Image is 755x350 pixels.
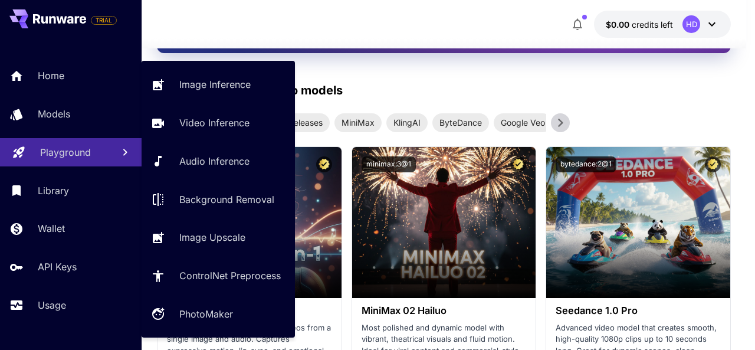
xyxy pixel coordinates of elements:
div: HD [682,15,700,33]
p: Playground [40,145,91,159]
a: ControlNet Preprocess [142,261,295,290]
button: $0.00 [594,11,731,38]
span: credits left [632,19,673,30]
span: Google Veo [494,116,552,129]
p: Wallet [38,221,65,235]
span: KlingAI [386,116,428,129]
a: PhotoMaker [142,300,295,329]
span: ByteDance [432,116,489,129]
span: $0.00 [606,19,632,30]
span: New releases [264,116,330,129]
a: Audio Inference [142,147,295,176]
button: minimax:3@1 [362,156,416,172]
p: Home [38,68,64,83]
button: bytedance:2@1 [556,156,616,172]
h3: Seedance 1.0 Pro [556,305,721,316]
p: Video Inference [179,116,250,130]
span: Add your payment card to enable full platform functionality. [91,13,117,27]
p: Library [38,184,69,198]
p: API Keys [38,260,77,274]
h3: MiniMax 02 Hailuo [362,305,527,316]
p: Image Inference [179,77,251,91]
p: Audio Inference [179,154,250,168]
a: Image Inference [142,70,295,99]
div: $0.00 [606,18,673,31]
button: Certified Model – Vetted for best performance and includes a commercial license. [510,156,526,172]
p: PhotoMaker [179,307,233,321]
img: alt [352,147,536,298]
p: Models [38,107,70,121]
span: TRIAL [91,16,116,25]
p: Background Removal [179,192,274,207]
p: Usage [38,298,66,312]
button: Certified Model – Vetted for best performance and includes a commercial license. [316,156,332,172]
button: Certified Model – Vetted for best performance and includes a commercial license. [705,156,721,172]
a: Image Upscale [142,223,295,252]
p: ControlNet Preprocess [179,269,281,283]
span: MiniMax [334,116,382,129]
img: alt [546,147,730,298]
a: Video Inference [142,109,295,138]
a: Background Removal [142,185,295,214]
p: Image Upscale [179,230,245,244]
